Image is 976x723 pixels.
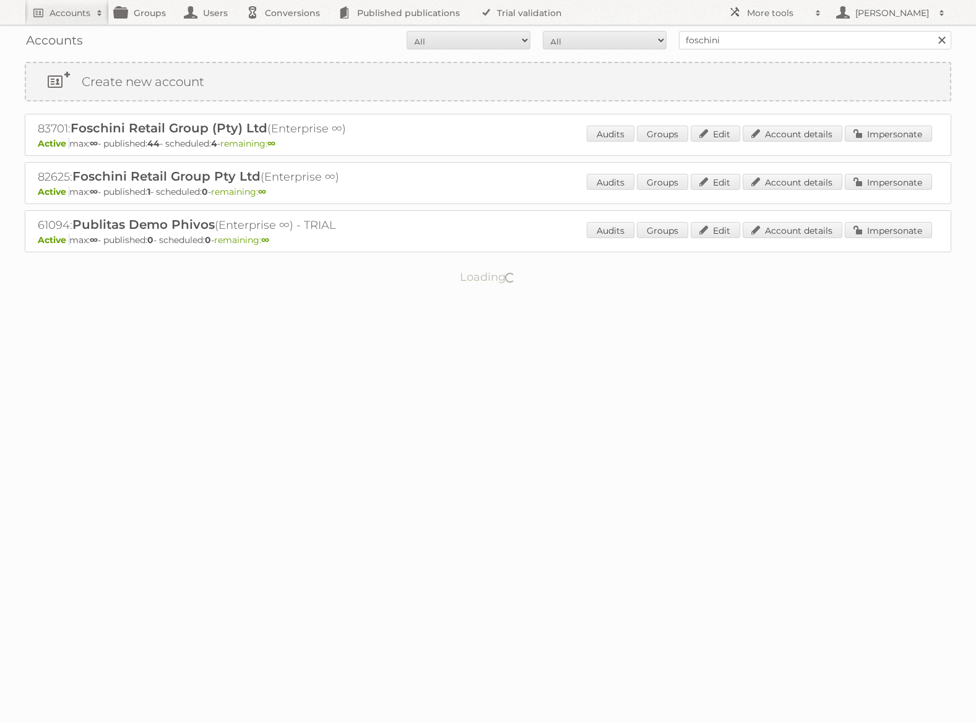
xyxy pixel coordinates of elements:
[205,234,211,246] strong: 0
[90,234,98,246] strong: ∞
[38,186,69,197] span: Active
[267,138,275,149] strong: ∞
[691,222,740,238] a: Edit
[26,63,950,100] a: Create new account
[211,186,266,197] span: remaining:
[743,174,842,190] a: Account details
[90,186,98,197] strong: ∞
[220,138,275,149] span: remaining:
[38,138,69,149] span: Active
[587,222,634,238] a: Audits
[71,121,267,135] span: Foschini Retail Group (Pty) Ltd
[421,265,555,289] p: Loading
[587,174,634,190] a: Audits
[38,234,938,246] p: max: - published: - scheduled: -
[691,126,740,142] a: Edit
[747,7,809,19] h2: More tools
[211,138,217,149] strong: 4
[202,186,208,197] strong: 0
[38,234,69,246] span: Active
[50,7,90,19] h2: Accounts
[743,126,842,142] a: Account details
[637,222,688,238] a: Groups
[38,138,938,149] p: max: - published: - scheduled: -
[72,217,215,232] span: Publitas Demo Phivos
[214,234,269,246] span: remaining:
[691,174,740,190] a: Edit
[845,222,932,238] a: Impersonate
[147,234,153,246] strong: 0
[845,174,932,190] a: Impersonate
[261,234,269,246] strong: ∞
[147,186,150,197] strong: 1
[637,126,688,142] a: Groups
[258,186,266,197] strong: ∞
[587,126,634,142] a: Audits
[637,174,688,190] a: Groups
[38,169,471,185] h2: 82625: (Enterprise ∞)
[147,138,160,149] strong: 44
[90,138,98,149] strong: ∞
[72,169,261,184] span: Foschini Retail Group Pty Ltd
[38,121,471,137] h2: 83701: (Enterprise ∞)
[743,222,842,238] a: Account details
[38,186,938,197] p: max: - published: - scheduled: -
[38,217,471,233] h2: 61094: (Enterprise ∞) - TRIAL
[845,126,932,142] a: Impersonate
[852,7,933,19] h2: [PERSON_NAME]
